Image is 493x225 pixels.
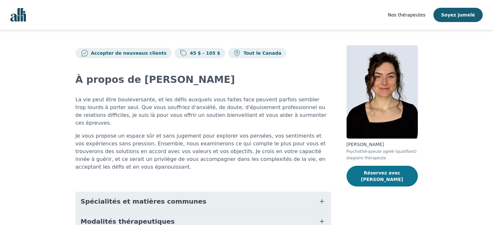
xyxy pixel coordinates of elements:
[190,51,220,56] font: 45 $ - 105 $
[76,192,331,211] button: Spécialités et matières communes
[346,45,418,139] img: Chloe_Ives
[346,156,386,160] font: stagiaire thérapeute
[81,197,206,205] font: Spécialités et matières communes
[91,51,167,56] font: Accepter de nouveaux clients
[433,8,483,22] button: Soyez jumelé
[76,74,235,85] font: À propos de [PERSON_NAME]
[243,51,281,56] font: Tout le Canada
[388,12,426,17] font: Nos thérapeutes
[346,166,418,186] button: Réservez avec [PERSON_NAME]
[76,133,326,170] font: Je vous propose un espace sûr et sans jugement pour explorer vos pensées, vos sentiments et vos e...
[10,8,26,22] img: logo alli
[361,170,403,182] font: Réservez avec [PERSON_NAME]
[346,142,384,147] font: [PERSON_NAME]
[346,149,417,154] font: Psychothérapeute agréé (qualifiant)
[441,12,475,17] font: Soyez jumelé
[388,11,426,19] a: Nos thérapeutes
[76,96,326,126] font: La vie peut être bouleversante, et les défis auxquels vous faites face peuvent parfois sembler tr...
